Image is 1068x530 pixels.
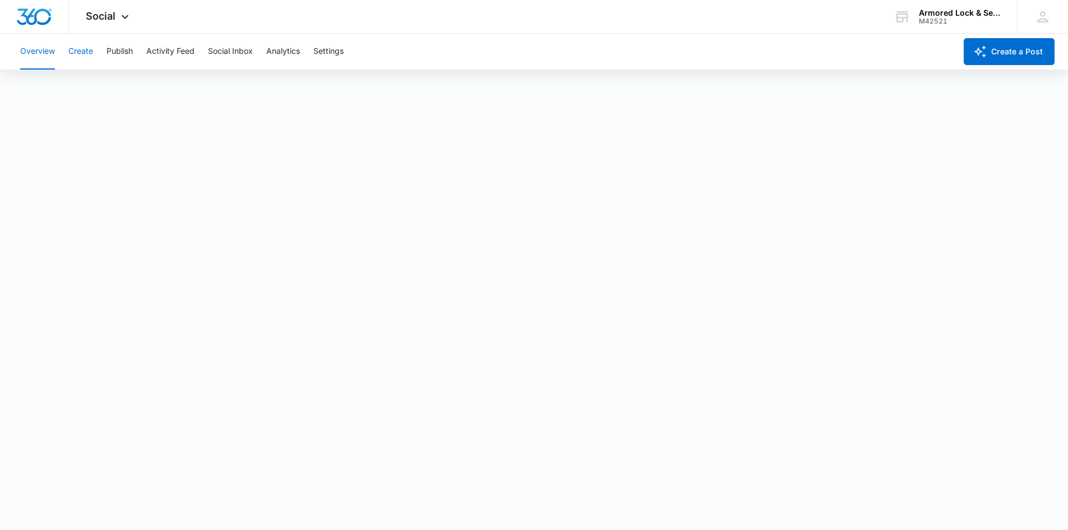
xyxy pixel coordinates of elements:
[919,17,1001,25] div: account id
[919,8,1001,17] div: account name
[86,10,115,22] span: Social
[107,34,133,70] button: Publish
[146,34,195,70] button: Activity Feed
[68,34,93,70] button: Create
[266,34,300,70] button: Analytics
[964,38,1055,65] button: Create a Post
[208,34,253,70] button: Social Inbox
[20,34,55,70] button: Overview
[313,34,344,70] button: Settings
